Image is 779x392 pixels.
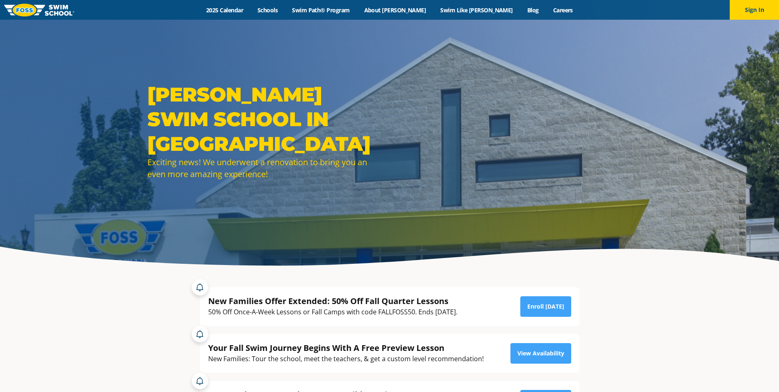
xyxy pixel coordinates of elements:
a: Enroll [DATE] [520,296,571,317]
div: Your Fall Swim Journey Begins With A Free Preview Lesson [208,342,484,353]
a: 2025 Calendar [199,6,250,14]
a: Blog [520,6,546,14]
div: 50% Off Once-A-Week Lessons or Fall Camps with code FALLFOSS50. Ends [DATE]. [208,307,457,318]
h1: [PERSON_NAME] SWIM SCHOOL IN [GEOGRAPHIC_DATA] [147,82,386,156]
img: FOSS Swim School Logo [4,4,74,16]
a: View Availability [510,343,571,364]
a: Swim Path® Program [285,6,357,14]
a: Careers [546,6,580,14]
a: About [PERSON_NAME] [357,6,433,14]
div: New Families Offer Extended: 50% Off Fall Quarter Lessons [208,295,457,307]
div: Exciting news! We underwent a renovation to bring you an even more amazing experience! [147,156,386,180]
a: Schools [250,6,285,14]
a: Swim Like [PERSON_NAME] [433,6,520,14]
div: New Families: Tour the school, meet the teachers, & get a custom level recommendation! [208,353,484,364]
